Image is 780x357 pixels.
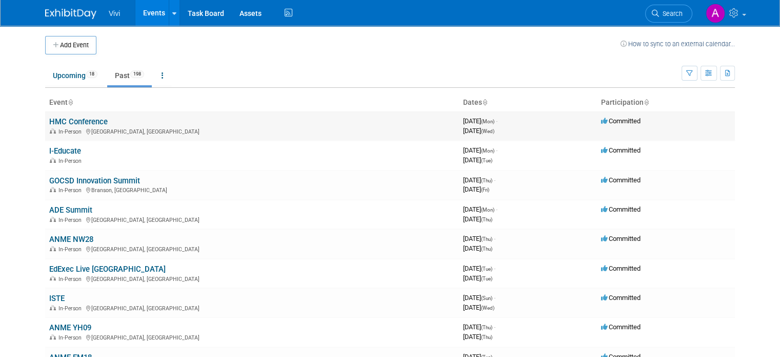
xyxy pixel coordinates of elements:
span: Committed [601,205,641,213]
img: Amy Barker [706,4,725,23]
a: Search [645,5,692,23]
img: In-Person Event [50,246,56,251]
a: How to sync to an external calendar... [621,40,735,48]
span: [DATE] [463,245,492,252]
a: ANME NW28 [49,235,93,244]
span: (Mon) [481,148,494,154]
a: ANME YH09 [49,323,91,332]
span: [DATE] [463,185,489,193]
div: [GEOGRAPHIC_DATA], [GEOGRAPHIC_DATA] [49,333,455,341]
span: (Tue) [481,276,492,281]
span: - [496,146,497,154]
span: (Tue) [481,266,492,272]
span: (Thu) [481,325,492,330]
span: Committed [601,146,641,154]
span: (Thu) [481,217,492,222]
th: Participation [597,94,735,111]
span: [DATE] [463,274,492,282]
span: [DATE] [463,333,492,341]
a: I-Educate [49,146,81,156]
a: HMC Conference [49,117,108,126]
span: Committed [601,323,641,331]
a: Sort by Start Date [482,98,487,106]
span: (Fri) [481,187,489,193]
span: [DATE] [463,146,497,154]
span: [DATE] [463,304,494,311]
span: In-Person [58,158,85,164]
span: In-Person [58,187,85,194]
span: (Tue) [481,158,492,163]
img: In-Person Event [50,187,56,192]
span: [DATE] [463,323,495,331]
th: Dates [459,94,597,111]
span: Committed [601,176,641,184]
a: Upcoming18 [45,66,105,85]
span: In-Person [58,128,85,135]
span: Committed [601,294,641,302]
span: [DATE] [463,127,494,135]
span: (Thu) [481,178,492,183]
span: - [494,323,495,331]
span: - [496,205,497,213]
span: In-Person [58,334,85,341]
span: (Thu) [481,246,492,252]
span: Committed [601,265,641,272]
span: In-Person [58,246,85,253]
span: [DATE] [463,156,492,164]
span: [DATE] [463,235,495,242]
span: In-Person [58,276,85,283]
span: (Mon) [481,207,494,213]
th: Event [45,94,459,111]
img: In-Person Event [50,305,56,310]
span: (Thu) [481,236,492,242]
span: 198 [130,70,144,78]
span: - [496,117,497,125]
a: Past198 [107,66,152,85]
span: - [494,176,495,184]
a: ISTE [49,294,65,303]
div: Branson, [GEOGRAPHIC_DATA] [49,185,455,194]
span: - [494,265,495,272]
span: Committed [601,117,641,125]
span: (Wed) [481,305,494,311]
span: Search [659,10,683,17]
span: (Thu) [481,334,492,340]
div: [GEOGRAPHIC_DATA], [GEOGRAPHIC_DATA] [49,215,455,223]
span: [DATE] [463,265,495,272]
img: In-Person Event [50,217,56,222]
img: In-Person Event [50,158,56,163]
span: 18 [86,70,97,78]
span: [DATE] [463,117,497,125]
span: Vivi [109,9,120,17]
span: Committed [601,235,641,242]
span: In-Person [58,217,85,223]
span: (Mon) [481,119,494,124]
span: (Sun) [481,295,492,301]
span: In-Person [58,305,85,312]
div: [GEOGRAPHIC_DATA], [GEOGRAPHIC_DATA] [49,274,455,283]
button: Add Event [45,36,96,54]
img: In-Person Event [50,128,56,134]
a: Sort by Event Name [68,98,73,106]
span: [DATE] [463,205,497,213]
img: In-Person Event [50,276,56,281]
img: ExhibitDay [45,9,96,19]
span: (Wed) [481,128,494,134]
img: In-Person Event [50,334,56,340]
span: [DATE] [463,294,495,302]
div: [GEOGRAPHIC_DATA], [GEOGRAPHIC_DATA] [49,245,455,253]
a: EdExec Live [GEOGRAPHIC_DATA] [49,265,166,274]
span: - [494,235,495,242]
a: ADE Summit [49,205,92,215]
span: - [494,294,495,302]
span: [DATE] [463,215,492,223]
div: [GEOGRAPHIC_DATA], [GEOGRAPHIC_DATA] [49,127,455,135]
a: Sort by Participation Type [644,98,649,106]
a: GOCSD Innovation Summit [49,176,140,185]
span: [DATE] [463,176,495,184]
div: [GEOGRAPHIC_DATA], [GEOGRAPHIC_DATA] [49,304,455,312]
